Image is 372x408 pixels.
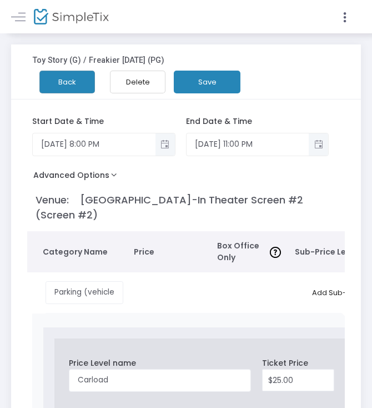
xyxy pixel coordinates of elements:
[33,135,155,153] input: Select date & time
[187,135,309,153] input: Select date & time
[39,71,95,93] button: Back
[309,133,328,156] button: Toggle popup
[69,369,251,392] input: Enter a Price Level name
[186,116,252,127] span: End Date & Time
[27,167,128,187] button: Advanced Options
[27,50,170,71] h3: Toy Story (G) / Freakier [DATE] (PG)
[270,247,281,258] img: question-mark
[262,357,308,369] label: Ticket Price
[155,133,175,156] button: Toggle popup
[295,246,362,258] span: Sub-Price Levels
[263,370,334,391] input: Price
[134,246,206,258] span: Price
[110,71,165,93] button: Delete
[217,240,265,263] span: Box Office Only
[32,116,104,127] span: Start Date & Time
[174,71,240,93] button: Save
[36,192,340,222] p: Venue: [GEOGRAPHIC_DATA]-In Theater Screen #2 (Screen #2)
[43,246,113,258] span: Category Name
[69,357,136,369] label: Price Level name
[46,281,123,304] input: Enter a category name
